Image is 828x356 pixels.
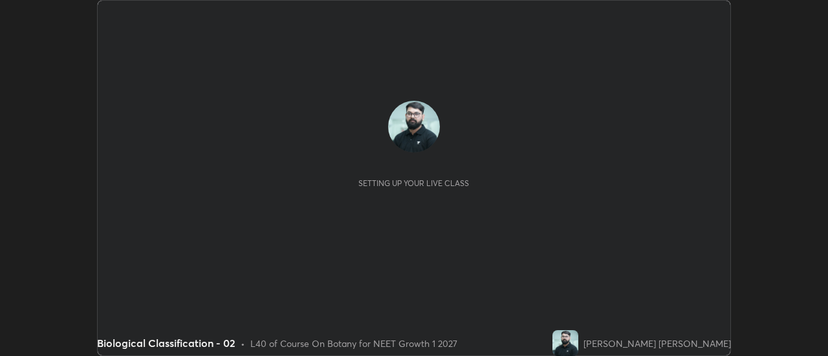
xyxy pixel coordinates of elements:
[250,337,457,350] div: L40 of Course On Botany for NEET Growth 1 2027
[358,178,469,188] div: Setting up your live class
[241,337,245,350] div: •
[552,330,578,356] img: 962a5ef9ae1549bc87716ea8f1eb62b1.jpg
[583,337,731,350] div: [PERSON_NAME] [PERSON_NAME]
[388,101,440,152] img: 962a5ef9ae1549bc87716ea8f1eb62b1.jpg
[97,335,235,351] div: Biological Classification - 02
